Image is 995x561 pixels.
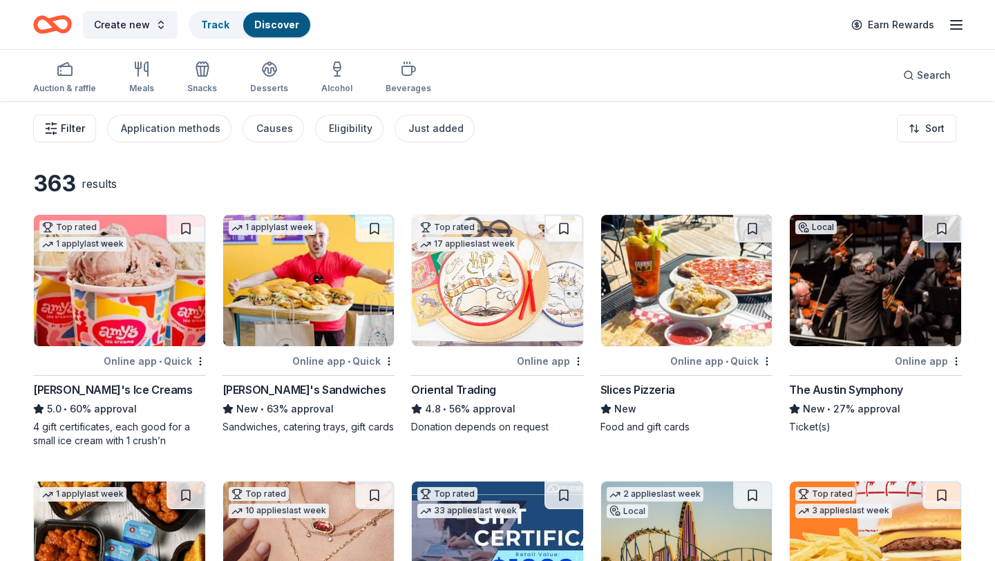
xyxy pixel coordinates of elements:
[33,55,96,101] button: Auction & raffle
[417,487,477,501] div: Top rated
[412,215,583,346] img: Image for Oriental Trading
[789,401,962,417] div: 27% approval
[256,120,293,137] div: Causes
[33,401,206,417] div: 60% approval
[895,352,962,370] div: Online app
[222,401,395,417] div: 63% approval
[348,356,350,367] span: •
[33,381,193,398] div: [PERSON_NAME]'s Ice Creams
[843,12,942,37] a: Earn Rewards
[229,487,289,501] div: Top rated
[321,55,352,101] button: Alcohol
[33,420,206,448] div: 4 gift certificates, each good for a small ice cream with 1 crush’n
[104,352,206,370] div: Online app Quick
[34,215,205,346] img: Image for Amy's Ice Creams
[33,115,96,142] button: Filter
[107,115,231,142] button: Application methods
[83,11,178,39] button: Create new
[411,401,584,417] div: 56% approval
[39,220,99,234] div: Top rated
[33,83,96,94] div: Auction & raffle
[189,11,312,39] button: TrackDiscover
[600,420,773,434] div: Food and gift cards
[33,214,206,448] a: Image for Amy's Ice CreamsTop rated1 applylast weekOnline app•Quick[PERSON_NAME]'s Ice Creams5.0•...
[33,8,72,41] a: Home
[795,220,837,234] div: Local
[222,214,395,434] a: Image for Ike's Sandwiches1 applylast weekOnline app•Quick[PERSON_NAME]'s SandwichesNew•63% appro...
[790,215,961,346] img: Image for The Austin Symphony
[789,214,962,434] a: Image for The Austin SymphonyLocalOnline appThe Austin SymphonyNew•27% approvalTicket(s)
[64,403,67,415] span: •
[223,215,395,346] img: Image for Ike's Sandwiches
[229,220,316,235] div: 1 apply last week
[129,83,154,94] div: Meals
[329,120,372,137] div: Eligibility
[47,401,61,417] span: 5.0
[517,352,584,370] div: Online app
[670,352,773,370] div: Online app Quick
[222,381,386,398] div: [PERSON_NAME]'s Sandwiches
[201,19,229,30] a: Track
[444,403,447,415] span: •
[726,356,728,367] span: •
[417,504,520,518] div: 33 applies last week
[121,120,220,137] div: Application methods
[33,170,76,198] div: 363
[82,175,117,192] div: results
[417,237,518,251] div: 17 applies last week
[411,214,584,434] a: Image for Oriental TradingTop rated17 applieslast weekOnline appOriental Trading4.8•56% approvalD...
[897,115,956,142] button: Sort
[229,504,329,518] div: 10 applies last week
[250,83,288,94] div: Desserts
[925,120,945,137] span: Sort
[39,487,126,502] div: 1 apply last week
[39,237,126,251] div: 1 apply last week
[292,352,395,370] div: Online app Quick
[187,83,217,94] div: Snacks
[61,120,85,137] span: Filter
[600,214,773,434] a: Image for Slices PizzeriaOnline app•QuickSlices PizzeriaNewFood and gift cards
[159,356,162,367] span: •
[892,61,962,89] button: Search
[803,401,825,417] span: New
[395,115,475,142] button: Just added
[607,487,703,502] div: 2 applies last week
[425,401,441,417] span: 4.8
[129,55,154,101] button: Meals
[828,403,831,415] span: •
[789,420,962,434] div: Ticket(s)
[917,67,951,84] span: Search
[222,420,395,434] div: Sandwiches, catering trays, gift cards
[600,381,675,398] div: Slices Pizzeria
[411,381,496,398] div: Oriental Trading
[254,19,299,30] a: Discover
[417,220,477,234] div: Top rated
[187,55,217,101] button: Snacks
[315,115,383,142] button: Eligibility
[408,120,464,137] div: Just added
[386,83,431,94] div: Beverages
[614,401,636,417] span: New
[411,420,584,434] div: Donation depends on request
[607,504,648,518] div: Local
[601,215,773,346] img: Image for Slices Pizzeria
[94,17,150,33] span: Create new
[321,83,352,94] div: Alcohol
[795,487,855,501] div: Top rated
[795,504,892,518] div: 3 applies last week
[386,55,431,101] button: Beverages
[250,55,288,101] button: Desserts
[243,115,304,142] button: Causes
[789,381,902,398] div: The Austin Symphony
[260,403,264,415] span: •
[236,401,258,417] span: New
